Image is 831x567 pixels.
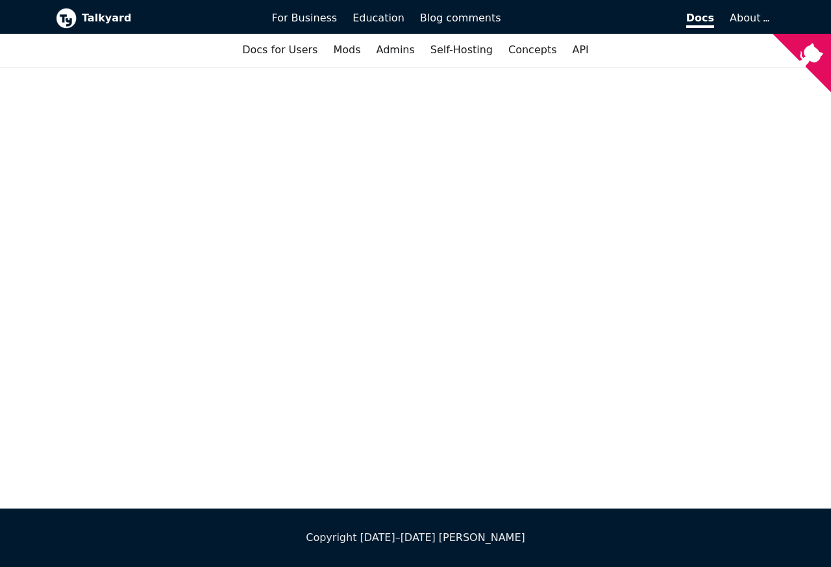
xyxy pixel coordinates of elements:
[234,39,325,61] a: Docs for Users
[272,12,338,24] span: For Business
[264,7,345,29] a: For Business
[353,12,404,24] span: Education
[56,529,775,546] div: Copyright [DATE]–[DATE] [PERSON_NAME]
[686,12,714,28] span: Docs
[509,7,723,29] a: Docs
[345,7,412,29] a: Education
[82,10,254,27] b: Talkyard
[420,12,501,24] span: Blog comments
[412,7,509,29] a: Blog comments
[56,8,77,29] img: Talkyard logo
[369,39,423,61] a: Admins
[730,12,767,24] a: About
[565,39,597,61] a: API
[56,8,254,29] a: Talkyard logoTalkyard
[501,39,565,61] a: Concepts
[325,39,368,61] a: Mods
[423,39,501,61] a: Self-Hosting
